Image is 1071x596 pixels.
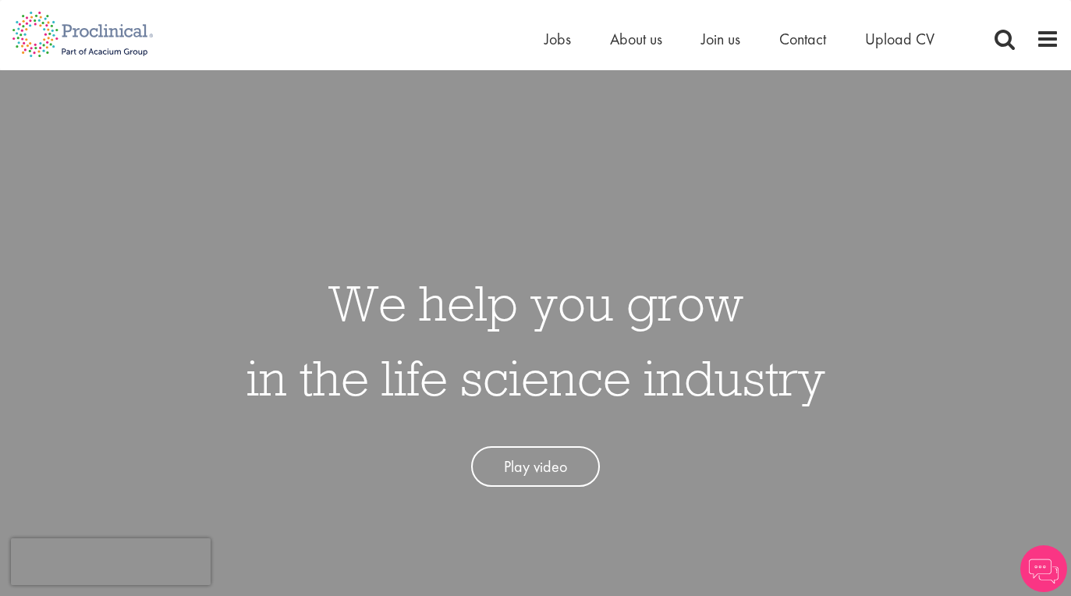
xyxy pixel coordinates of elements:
a: About us [610,29,662,49]
a: Jobs [544,29,571,49]
h1: We help you grow in the life science industry [246,265,825,415]
a: Upload CV [865,29,934,49]
a: Join us [701,29,740,49]
a: Play video [471,446,600,488]
a: Contact [779,29,826,49]
img: Chatbot [1020,545,1067,592]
